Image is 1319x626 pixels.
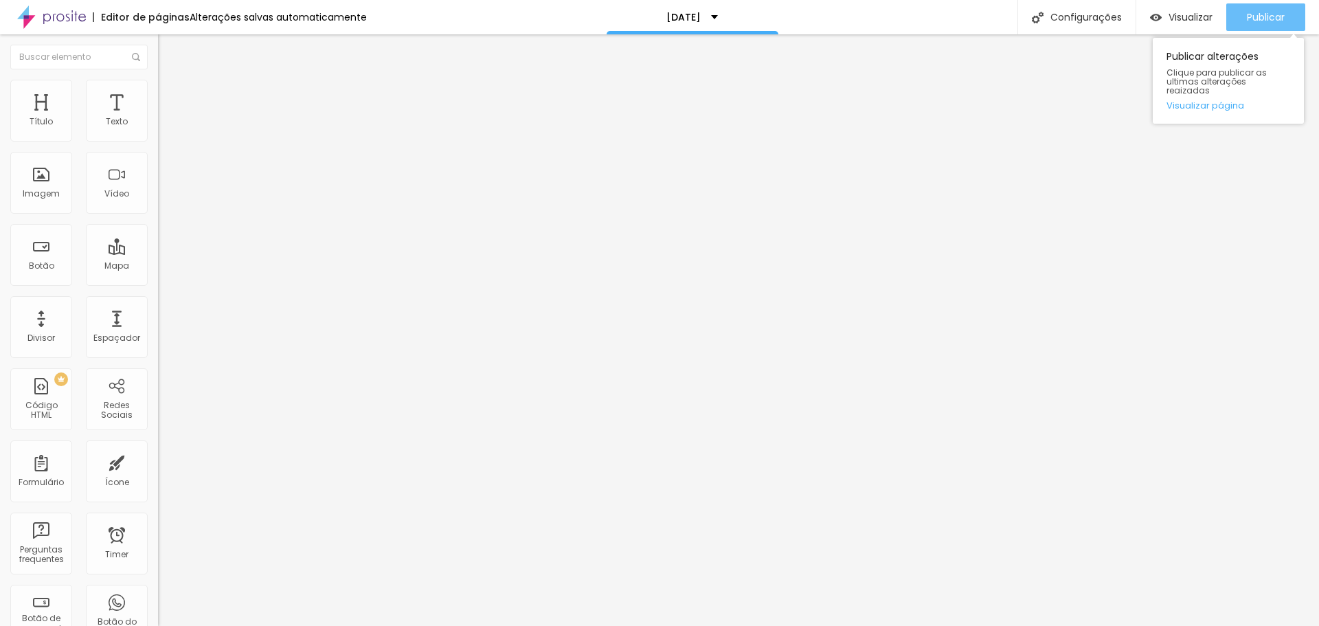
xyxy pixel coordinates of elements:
div: Divisor [27,333,55,343]
div: Imagem [23,189,60,199]
div: Perguntas frequentes [14,545,68,565]
div: Ícone [105,478,129,487]
div: Publicar alterações [1153,38,1304,124]
div: Formulário [19,478,64,487]
span: Clique para publicar as ultimas alterações reaizadas [1166,68,1290,96]
div: Código HTML [14,401,68,421]
div: Botão [29,261,54,271]
div: Redes Sociais [89,401,144,421]
span: Visualizar [1169,12,1213,23]
div: Espaçador [93,333,140,343]
input: Buscar elemento [10,45,148,69]
div: Timer [105,550,128,559]
img: Icone [1032,12,1044,23]
div: Editor de páginas [93,12,190,22]
button: Visualizar [1136,3,1226,31]
div: Vídeo [104,189,129,199]
img: view-1.svg [1150,12,1162,23]
button: Publicar [1226,3,1305,31]
span: Publicar [1247,12,1285,23]
img: Icone [132,53,140,61]
div: Alterações salvas automaticamente [190,12,367,22]
p: [DATE] [666,12,701,22]
a: Visualizar página [1166,101,1290,110]
div: Mapa [104,261,129,271]
div: Título [30,117,53,126]
div: Texto [106,117,128,126]
iframe: Editor [158,34,1319,626]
